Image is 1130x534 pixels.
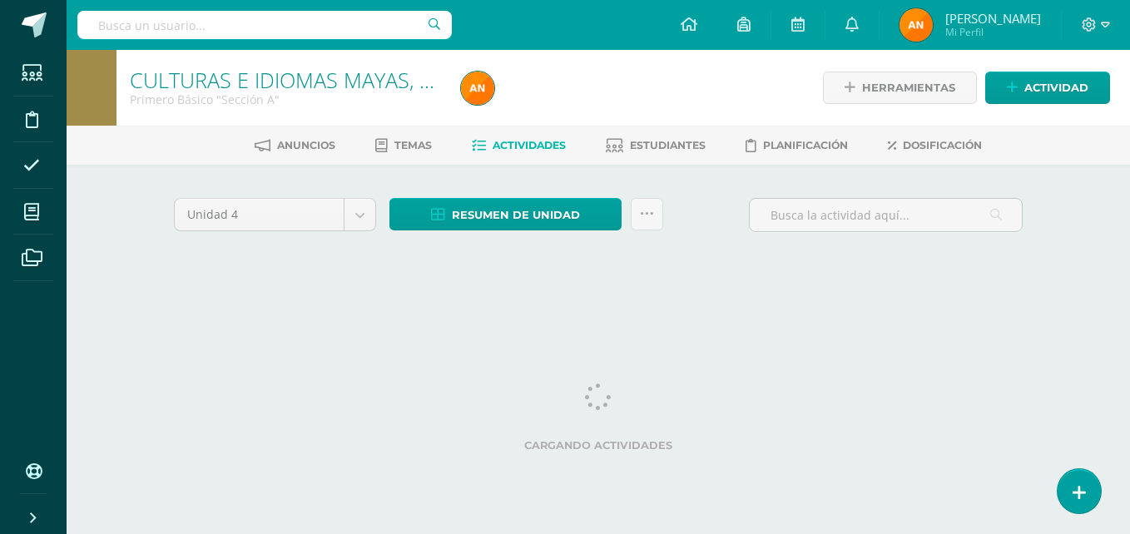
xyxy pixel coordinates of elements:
[130,68,441,91] h1: CULTURAS E IDIOMAS MAYAS, GARÍFUNA O XINCA
[375,132,432,159] a: Temas
[945,10,1041,27] span: [PERSON_NAME]
[750,199,1022,231] input: Busca la actividad aquí...
[461,72,494,105] img: 3a38ccc57df8c3e4ccb5f83e14a3f63e.png
[903,139,982,151] span: Dosificación
[823,72,977,104] a: Herramientas
[187,199,331,230] span: Unidad 4
[606,132,706,159] a: Estudiantes
[862,72,955,103] span: Herramientas
[472,132,566,159] a: Actividades
[130,66,602,94] a: CULTURAS E IDIOMAS MAYAS, GARÍFUNA O XINCA
[888,132,982,159] a: Dosificación
[746,132,848,159] a: Planificación
[174,439,1023,452] label: Cargando actividades
[277,139,335,151] span: Anuncios
[493,139,566,151] span: Actividades
[1024,72,1088,103] span: Actividad
[452,200,580,230] span: Resumen de unidad
[389,198,622,230] a: Resumen de unidad
[763,139,848,151] span: Planificación
[985,72,1110,104] a: Actividad
[77,11,452,39] input: Busca un usuario...
[130,91,441,107] div: Primero Básico 'Sección A'
[630,139,706,151] span: Estudiantes
[900,8,933,42] img: 3a38ccc57df8c3e4ccb5f83e14a3f63e.png
[255,132,335,159] a: Anuncios
[175,199,375,230] a: Unidad 4
[945,25,1041,39] span: Mi Perfil
[394,139,432,151] span: Temas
